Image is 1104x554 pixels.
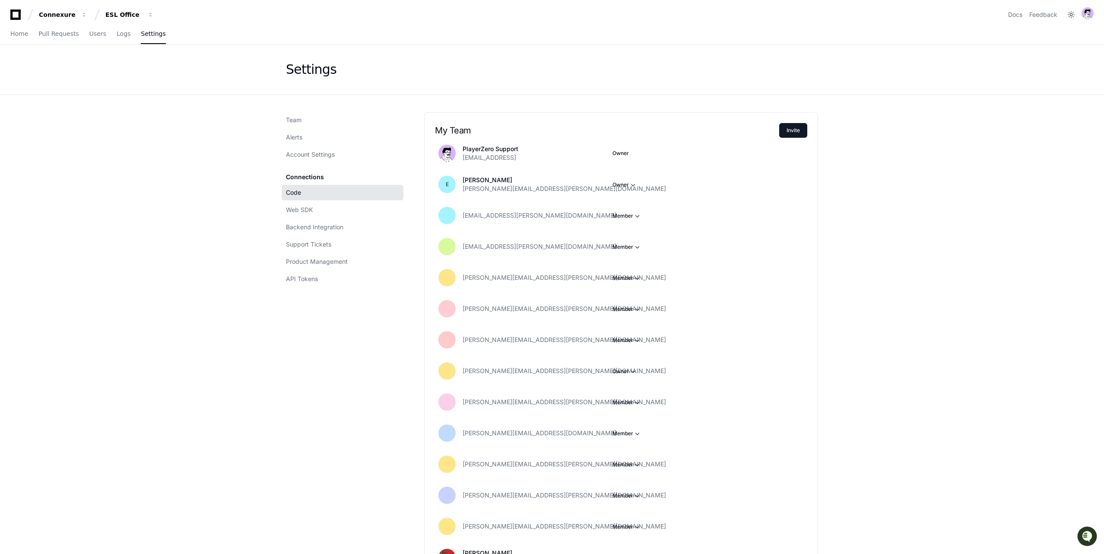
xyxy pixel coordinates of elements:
[463,398,666,406] span: [PERSON_NAME][EMAIL_ADDRESS][PERSON_NAME][DOMAIN_NAME]
[105,10,143,19] div: ESL Office
[612,398,642,407] button: Member
[286,257,348,266] span: Product Management
[9,64,24,80] img: 1756235613930-3d25f9e4-fa56-45dd-b3ad-e072dfbd1548
[463,522,666,531] span: [PERSON_NAME][EMAIL_ADDRESS][PERSON_NAME][DOMAIN_NAME]
[286,133,302,142] span: Alerts
[286,275,318,283] span: API Tokens
[282,185,403,200] a: Code
[1076,526,1100,549] iframe: Open customer support
[463,336,666,344] span: [PERSON_NAME][EMAIL_ADDRESS][PERSON_NAME][DOMAIN_NAME]
[435,125,779,136] h2: My Team
[282,130,403,145] a: Alerts
[282,219,403,235] a: Backend Integration
[1008,10,1022,19] a: Docs
[779,123,807,138] button: Invite
[1082,7,1094,19] img: avatar
[141,31,165,36] span: Settings
[282,271,403,287] a: API Tokens
[29,73,109,80] div: We're available if you need us!
[29,64,142,73] div: Start new chat
[463,211,616,220] span: [EMAIL_ADDRESS][PERSON_NAME][DOMAIN_NAME]
[39,10,76,19] div: Connexure
[438,145,456,162] img: avatar
[147,67,157,77] button: Start new chat
[286,188,301,197] span: Code
[612,274,642,282] button: Member
[612,522,642,531] button: Member
[89,24,106,44] a: Users
[102,7,157,22] button: ESL Office
[286,240,331,249] span: Support Tickets
[612,305,642,313] button: Member
[282,254,403,269] a: Product Management
[10,31,28,36] span: Home
[463,491,666,500] span: [PERSON_NAME][EMAIL_ADDRESS][PERSON_NAME][DOMAIN_NAME]
[286,62,336,77] div: Settings
[35,7,91,22] button: Connexure
[463,242,616,251] span: [EMAIL_ADDRESS][PERSON_NAME][DOMAIN_NAME]
[10,24,28,44] a: Home
[463,429,616,437] span: [PERSON_NAME][EMAIL_ADDRESS][DOMAIN_NAME]
[9,9,26,26] img: PlayerZero
[282,147,403,162] a: Account Settings
[463,460,666,469] span: [PERSON_NAME][EMAIL_ADDRESS][PERSON_NAME][DOMAIN_NAME]
[1029,10,1057,19] button: Feedback
[282,112,403,128] a: Team
[286,150,335,159] span: Account Settings
[612,212,642,220] button: Member
[612,243,642,251] button: Member
[612,336,642,345] button: Member
[282,202,403,218] a: Web SDK
[286,116,301,124] span: Team
[612,367,638,376] button: Owner
[463,145,518,153] p: PlayerZero Support
[463,367,666,375] span: [PERSON_NAME][EMAIL_ADDRESS][PERSON_NAME][DOMAIN_NAME]
[612,460,642,469] button: Member
[612,150,629,157] span: Owner
[117,24,130,44] a: Logs
[286,206,313,214] span: Web SDK
[282,237,403,252] a: Support Tickets
[463,176,666,184] p: [PERSON_NAME]
[86,91,105,97] span: Pylon
[446,181,449,188] h1: E
[463,184,666,193] span: [PERSON_NAME][EMAIL_ADDRESS][PERSON_NAME][DOMAIN_NAME]
[117,31,130,36] span: Logs
[141,24,165,44] a: Settings
[286,223,343,231] span: Backend Integration
[612,429,642,438] button: Member
[463,153,516,162] span: [EMAIL_ADDRESS]
[89,31,106,36] span: Users
[61,90,105,97] a: Powered byPylon
[463,304,666,313] span: [PERSON_NAME][EMAIL_ADDRESS][PERSON_NAME][DOMAIN_NAME]
[612,491,642,500] button: Member
[9,35,157,48] div: Welcome
[612,180,638,189] button: Owner
[463,273,666,282] span: [PERSON_NAME][EMAIL_ADDRESS][PERSON_NAME][DOMAIN_NAME]
[38,31,79,36] span: Pull Requests
[38,24,79,44] a: Pull Requests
